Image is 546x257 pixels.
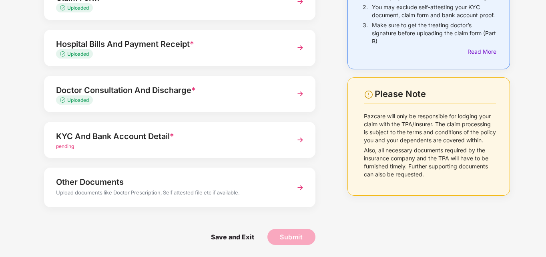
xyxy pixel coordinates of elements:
div: Other Documents [56,176,283,188]
div: Please Note [375,89,496,99]
div: Hospital Bills And Payment Receipt [56,38,283,51]
img: svg+xml;base64,PHN2ZyB4bWxucz0iaHR0cDovL3d3dy53My5vcmcvMjAwMC9zdmciIHdpZHRoPSIxMy4zMzMiIGhlaWdodD... [60,5,67,10]
span: Uploaded [67,97,89,103]
img: svg+xml;base64,PHN2ZyBpZD0iTmV4dCIgeG1sbnM9Imh0dHA6Ly93d3cudzMub3JnLzIwMDAvc3ZnIiB3aWR0aD0iMzYiIG... [293,133,307,147]
div: Doctor Consultation And Discharge [56,84,283,97]
p: Pazcare will only be responsible for lodging your claim with the TPA/Insurer. The claim processin... [364,112,496,144]
p: Make sure to get the treating doctor’s signature before uploading the claim form (Part B) [372,21,496,45]
img: svg+xml;base64,PHN2ZyBpZD0iTmV4dCIgeG1sbnM9Imh0dHA6Ly93d3cudzMub3JnLzIwMDAvc3ZnIiB3aWR0aD0iMzYiIG... [293,40,307,55]
button: Submit [267,229,315,245]
div: KYC And Bank Account Detail [56,130,283,143]
p: 3. [363,21,368,45]
span: Uploaded [67,51,89,57]
div: Upload documents like Doctor Prescription, Self attested file etc if available. [56,188,283,199]
p: 2. [363,3,368,19]
img: svg+xml;base64,PHN2ZyB4bWxucz0iaHR0cDovL3d3dy53My5vcmcvMjAwMC9zdmciIHdpZHRoPSIxMy4zMzMiIGhlaWdodD... [60,97,67,103]
p: Also, all necessary documents required by the insurance company and the TPA will have to be furni... [364,146,496,178]
img: svg+xml;base64,PHN2ZyBpZD0iV2FybmluZ18tXzI0eDI0IiBkYXRhLW5hbWU9Ildhcm5pbmcgLSAyNHgyNCIgeG1sbnM9Im... [364,90,373,99]
img: svg+xml;base64,PHN2ZyBpZD0iTmV4dCIgeG1sbnM9Imh0dHA6Ly93d3cudzMub3JnLzIwMDAvc3ZnIiB3aWR0aD0iMzYiIG... [293,180,307,195]
img: svg+xml;base64,PHN2ZyB4bWxucz0iaHR0cDovL3d3dy53My5vcmcvMjAwMC9zdmciIHdpZHRoPSIxMy4zMzMiIGhlaWdodD... [60,51,67,57]
div: Read More [468,47,496,56]
span: Save and Exit [203,229,262,245]
span: pending [56,143,74,149]
span: Uploaded [67,5,89,11]
p: You may exclude self-attesting your KYC document, claim form and bank account proof. [372,3,496,19]
img: svg+xml;base64,PHN2ZyBpZD0iTmV4dCIgeG1sbnM9Imh0dHA6Ly93d3cudzMub3JnLzIwMDAvc3ZnIiB3aWR0aD0iMzYiIG... [293,87,307,101]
